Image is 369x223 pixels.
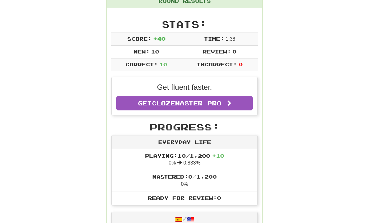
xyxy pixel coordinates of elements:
h2: Progress: [111,122,258,132]
p: Get fluent faster. [116,82,253,93]
span: Correct: [125,61,158,67]
a: GetClozemaster Pro [116,96,253,110]
span: 10 [151,48,159,54]
span: Ready for Review: 0 [148,195,221,201]
span: 10 [159,61,167,67]
span: 0 [239,61,243,67]
span: Time: [204,36,224,42]
div: Everyday Life [112,135,257,149]
span: Incorrect: [196,61,237,67]
span: Mastered: 0 / 1,200 [152,174,217,180]
span: Clozemaster Pro [152,100,221,107]
span: + 40 [153,36,165,42]
span: New: [134,48,150,54]
span: 0 [232,48,236,54]
span: + 10 [212,153,224,159]
li: 0% [112,170,257,191]
span: 1 : 38 [225,36,235,42]
li: 0% 0.833% [112,149,257,170]
span: Playing: 10 / 1,200 [145,153,224,159]
span: Score: [127,36,152,42]
span: Review: [203,48,231,54]
h2: Stats: [111,19,258,29]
